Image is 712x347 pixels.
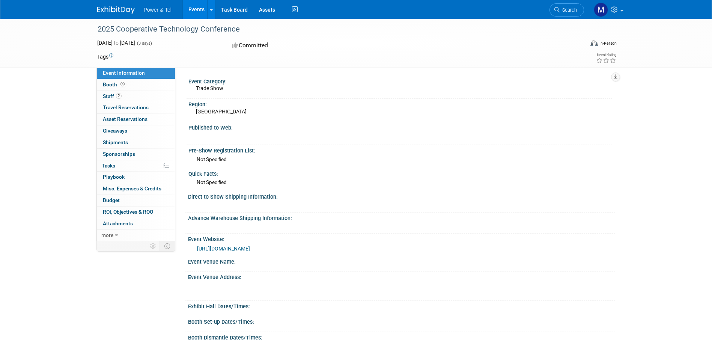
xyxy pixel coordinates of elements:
[160,241,175,251] td: Toggle Event Tabs
[103,104,149,110] span: Travel Reservations
[103,186,161,192] span: Misc. Expenses & Credits
[560,7,577,13] span: Search
[103,197,120,203] span: Budget
[103,128,127,134] span: Giveaways
[599,41,617,46] div: In-Person
[97,207,175,218] a: ROI, Objectives & ROO
[97,160,175,172] a: Tasks
[103,174,125,180] span: Playbook
[196,85,223,91] span: Trade Show
[113,40,120,46] span: to
[540,39,617,50] div: Event Format
[188,332,615,341] div: Booth Dismantle Dates/Times:
[188,256,615,266] div: Event Venue Name:
[101,232,113,238] span: more
[97,6,135,14] img: ExhibitDay
[147,241,160,251] td: Personalize Event Tab Strip
[197,246,250,252] a: [URL][DOMAIN_NAME]
[103,81,126,88] span: Booth
[188,145,612,154] div: Pre-Show Registration List:
[102,163,115,169] span: Tasks
[590,40,598,46] img: Format-Inperson.png
[97,53,113,60] td: Tags
[119,81,126,87] span: Booth not reserved yet
[188,122,612,131] div: Published to Web:
[188,213,615,222] div: Advance Warehouse Shipping Information:
[97,137,175,148] a: Shipments
[97,218,175,229] a: Attachments
[97,149,175,160] a: Sponsorships
[549,3,584,17] a: Search
[103,116,148,122] span: Asset Reservations
[97,183,175,195] a: Misc. Expenses & Credits
[97,79,175,91] a: Booth
[188,191,615,201] div: Direct to Show Shipping Information:
[188,301,615,310] div: Exhibit Hall Dates/Times:
[596,53,616,57] div: Event Rating
[97,102,175,113] a: Travel Reservations
[197,156,609,163] div: Not Specified
[188,272,615,281] div: Event Venue Address:
[97,195,175,206] a: Budget
[188,99,612,108] div: Region:
[144,7,172,13] span: Power & Tel
[197,179,609,186] div: Not Specified
[188,316,615,326] div: Booth Set-up Dates/Times:
[97,40,135,46] span: [DATE] [DATE]
[230,39,396,52] div: Committed
[97,172,175,183] a: Playbook
[136,41,152,46] span: (3 days)
[97,91,175,102] a: Staff2
[95,23,573,36] div: 2025 Cooperative Technology Conference
[103,93,122,99] span: Staff
[103,209,153,215] span: ROI, Objectives & ROO
[594,3,608,17] img: Michael Mackeben
[196,109,247,115] span: [GEOGRAPHIC_DATA]
[97,68,175,79] a: Event Information
[103,220,133,226] span: Attachments
[188,76,612,85] div: Event Category:
[97,125,175,137] a: Giveaways
[103,151,135,157] span: Sponsorships
[103,70,145,76] span: Event Information
[103,139,128,145] span: Shipments
[97,114,175,125] a: Asset Reservations
[97,230,175,241] a: more
[116,93,122,99] span: 2
[188,234,615,243] div: Event Website:
[188,168,612,178] div: Quick Facts:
